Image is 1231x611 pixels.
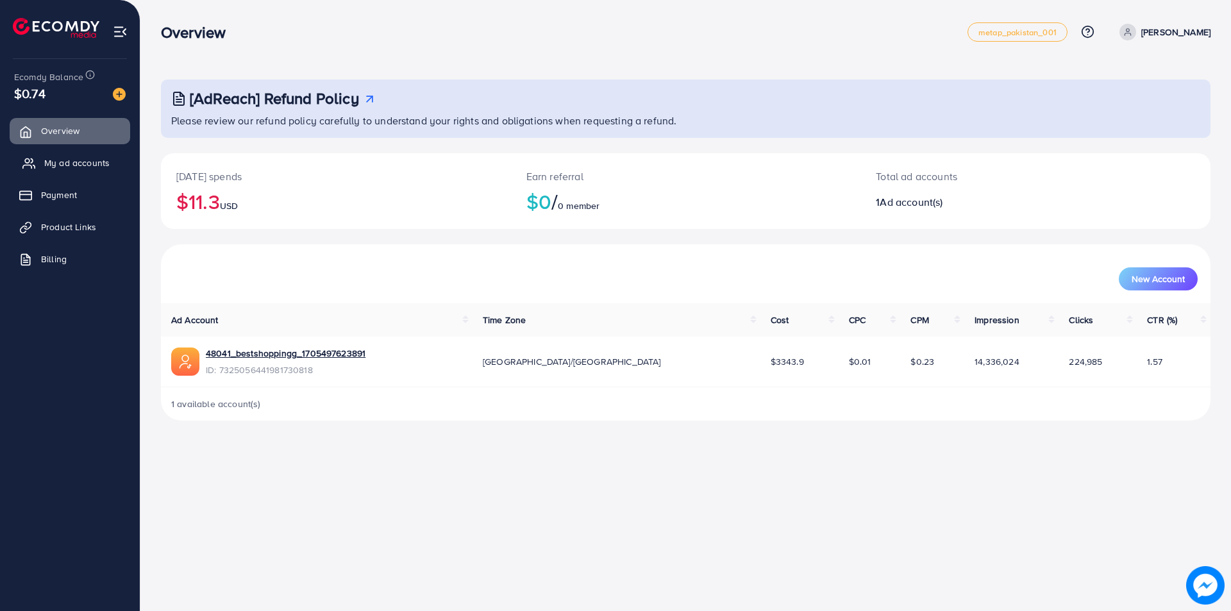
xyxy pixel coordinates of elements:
[41,124,80,137] span: Overview
[483,314,526,326] span: Time Zone
[849,355,871,368] span: $0.01
[1147,355,1162,368] span: 1.57
[10,182,130,208] a: Payment
[161,23,236,42] h3: Overview
[176,189,496,213] h2: $11.3
[1186,566,1225,605] img: image
[10,214,130,240] a: Product Links
[910,355,934,368] span: $0.23
[14,71,83,83] span: Ecomdy Balance
[771,355,804,368] span: $3343.9
[41,221,96,233] span: Product Links
[880,195,942,209] span: Ad account(s)
[876,169,1107,184] p: Total ad accounts
[171,398,261,410] span: 1 available account(s)
[171,314,219,326] span: Ad Account
[13,18,99,38] img: logo
[910,314,928,326] span: CPM
[771,314,789,326] span: Cost
[526,169,846,184] p: Earn referral
[113,88,126,101] img: image
[975,355,1019,368] span: 14,336,024
[220,199,238,212] span: USD
[1069,314,1093,326] span: Clicks
[526,189,846,213] h2: $0
[206,364,365,376] span: ID: 7325056441981730818
[44,156,110,169] span: My ad accounts
[176,169,496,184] p: [DATE] spends
[171,113,1203,128] p: Please review our refund policy carefully to understand your rights and obligations when requesti...
[483,355,661,368] span: [GEOGRAPHIC_DATA]/[GEOGRAPHIC_DATA]
[1132,274,1185,283] span: New Account
[975,314,1019,326] span: Impression
[190,89,359,108] h3: [AdReach] Refund Policy
[1141,24,1210,40] p: [PERSON_NAME]
[113,24,128,39] img: menu
[967,22,1068,42] a: metap_pakistan_001
[849,314,866,326] span: CPC
[1119,267,1198,290] button: New Account
[978,28,1057,37] span: metap_pakistan_001
[10,150,130,176] a: My ad accounts
[10,118,130,144] a: Overview
[14,84,46,103] span: $0.74
[41,188,77,201] span: Payment
[551,187,558,216] span: /
[558,199,599,212] span: 0 member
[10,246,130,272] a: Billing
[876,196,1107,208] h2: 1
[41,253,67,265] span: Billing
[1069,355,1102,368] span: 224,985
[171,347,199,376] img: ic-ads-acc.e4c84228.svg
[206,347,365,360] a: 48041_bestshoppingg_1705497623891
[1147,314,1177,326] span: CTR (%)
[1114,24,1210,40] a: [PERSON_NAME]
